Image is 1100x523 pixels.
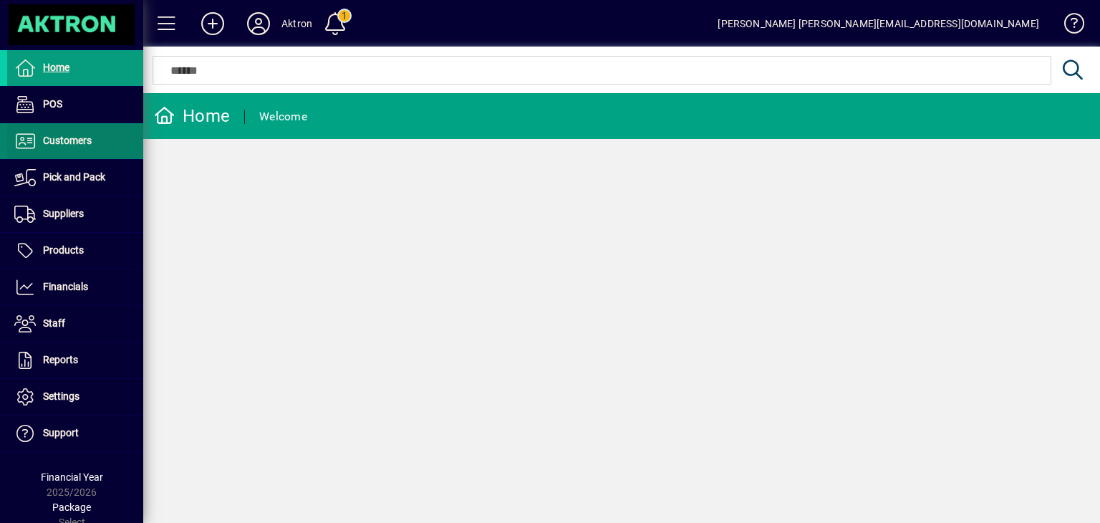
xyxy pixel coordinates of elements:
[7,196,143,232] a: Suppliers
[43,208,84,219] span: Suppliers
[190,11,236,37] button: Add
[154,105,230,128] div: Home
[7,306,143,342] a: Staff
[1053,3,1082,49] a: Knowledge Base
[43,390,79,402] span: Settings
[41,471,103,483] span: Financial Year
[7,233,143,269] a: Products
[43,135,92,146] span: Customers
[7,379,143,415] a: Settings
[7,123,143,159] a: Customers
[43,354,78,365] span: Reports
[7,342,143,378] a: Reports
[7,160,143,196] a: Pick and Pack
[7,87,143,123] a: POS
[43,171,105,183] span: Pick and Pack
[259,105,307,128] div: Welcome
[281,12,312,35] div: Aktron
[7,416,143,451] a: Support
[718,12,1039,35] div: [PERSON_NAME] [PERSON_NAME][EMAIL_ADDRESS][DOMAIN_NAME]
[236,11,281,37] button: Profile
[43,281,88,292] span: Financials
[43,317,65,329] span: Staff
[52,502,91,513] span: Package
[7,269,143,305] a: Financials
[43,62,69,73] span: Home
[43,98,62,110] span: POS
[43,427,79,438] span: Support
[43,244,84,256] span: Products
